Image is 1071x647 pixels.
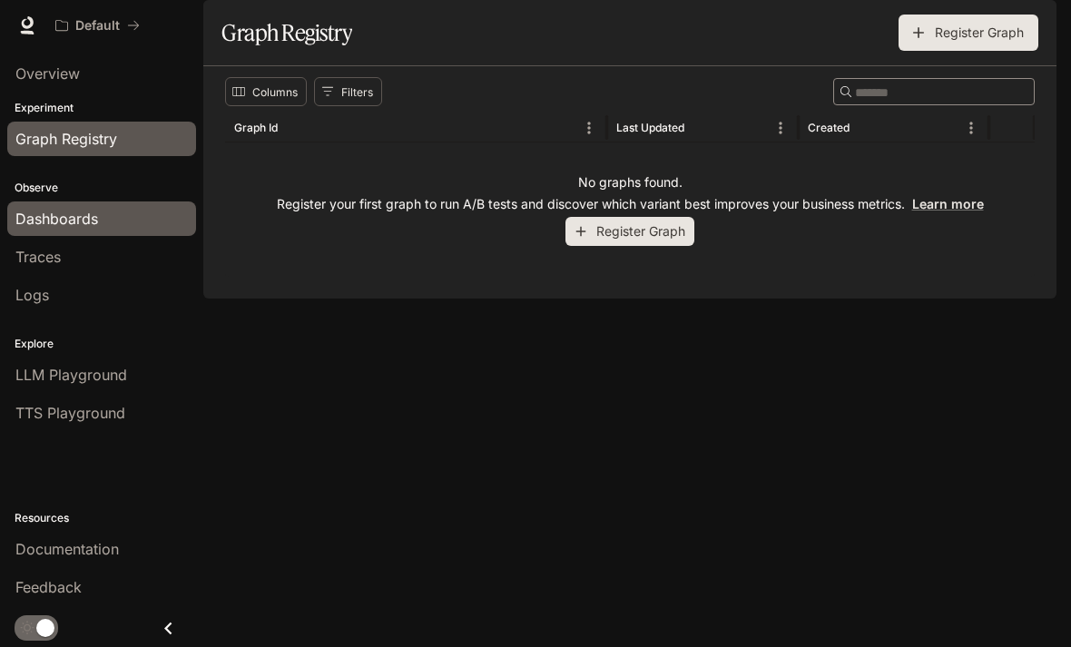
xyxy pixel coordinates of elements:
p: Register your first graph to run A/B tests and discover which variant best improves your business... [277,195,984,213]
p: No graphs found. [578,173,683,191]
div: Graph Id [234,121,278,134]
div: Last Updated [616,121,684,134]
button: Menu [767,114,794,142]
button: Menu [958,114,985,142]
a: Learn more [912,196,984,211]
button: Show filters [314,77,382,106]
button: Register Graph [899,15,1038,51]
button: Register Graph [565,217,694,247]
button: Sort [686,114,713,142]
h1: Graph Registry [221,15,352,51]
button: All workspaces [47,7,148,44]
p: Default [75,18,120,34]
button: Select columns [225,77,307,106]
div: Search [833,78,1035,105]
button: Menu [575,114,603,142]
button: Sort [280,114,307,142]
div: Created [808,121,850,134]
button: Sort [851,114,879,142]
